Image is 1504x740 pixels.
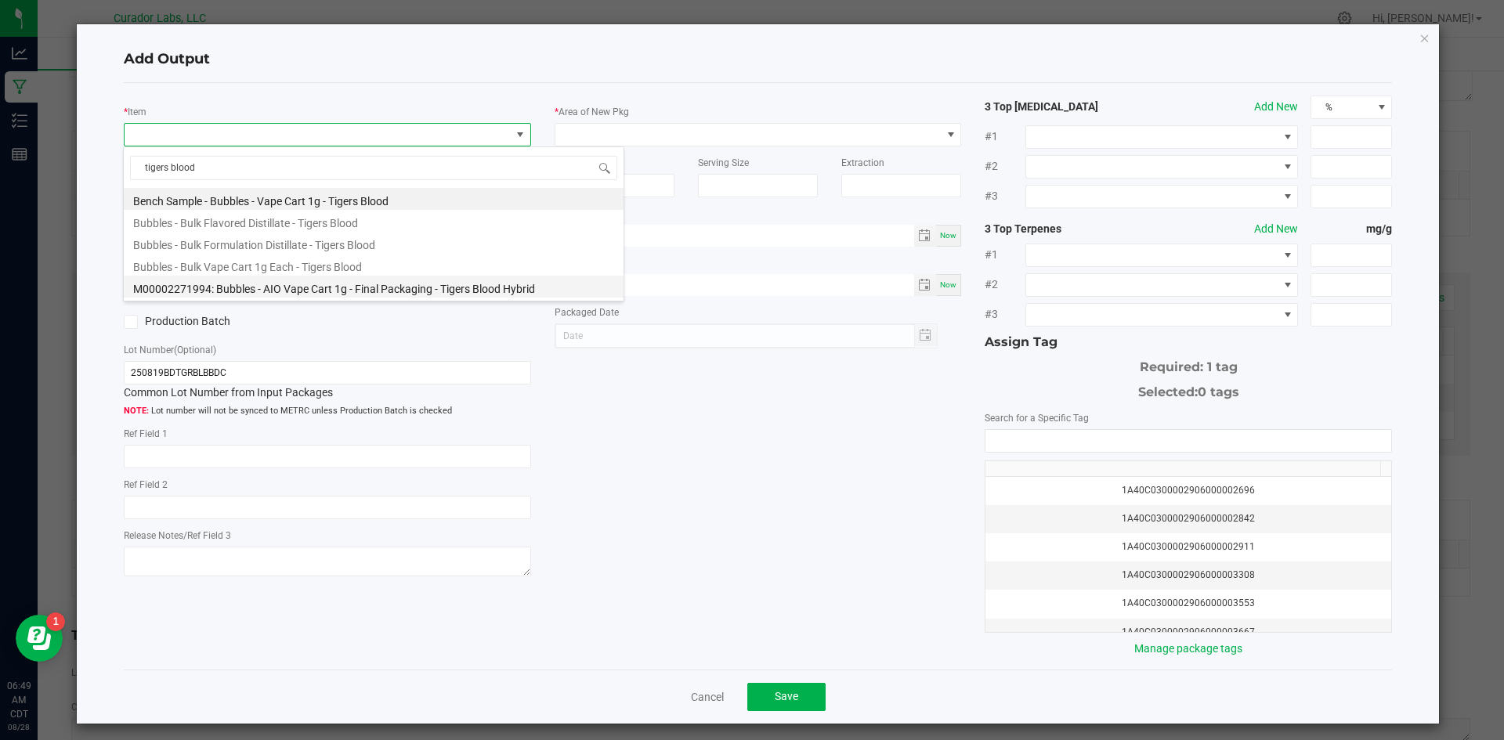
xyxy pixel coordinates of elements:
div: Required: 1 tag [985,352,1392,377]
span: #3 [985,306,1025,323]
span: NO DATA FOUND [1025,244,1298,267]
label: Release Notes/Ref Field 3 [124,529,231,543]
strong: 3 Top Terpenes [985,221,1148,237]
div: 1A40C0300002906000003308 [995,568,1382,583]
label: Ref Field 1 [124,427,168,441]
input: NO DATA FOUND [985,430,1391,452]
a: Cancel [691,689,724,705]
span: #1 [985,247,1025,263]
button: Save [747,683,826,711]
span: 0 tags [1198,384,1239,399]
label: Search for a Specific Tag [985,411,1089,425]
a: Manage package tags [1134,642,1242,655]
button: Add New [1254,221,1298,237]
span: % [1311,96,1372,118]
div: 1A40C0300002906000003667 [995,625,1382,640]
input: Date [555,225,914,244]
span: #2 [985,276,1025,293]
span: NO DATA FOUND [1025,303,1298,327]
label: Serving Size [698,156,749,170]
label: Production Batch [124,313,316,330]
span: Now [940,280,956,289]
div: 1A40C0300002906000002696 [995,483,1382,498]
div: Common Lot Number from Input Packages [124,361,531,401]
span: #2 [985,158,1025,175]
span: #3 [985,188,1025,204]
span: #1 [985,128,1025,145]
div: Assign Tag [985,333,1392,352]
input: Date [555,274,914,294]
div: Selected: [985,377,1392,402]
label: Packaged Date [555,305,619,319]
label: Lot Number [124,343,216,357]
strong: mg/g [1311,221,1392,237]
iframe: Resource center unread badge [46,612,65,631]
button: Add New [1254,99,1298,115]
h4: Add Output [124,49,1393,70]
strong: 3 Top [MEDICAL_DATA] [985,99,1148,115]
span: Lot number will not be synced to METRC unless Production Batch is checked [124,405,531,418]
div: 1A40C0300002906000002842 [995,511,1382,526]
label: Area of New Pkg [559,105,629,119]
div: 1A40C0300002906000003553 [995,596,1382,611]
label: Ref Field 2 [124,478,168,492]
span: Save [775,690,798,702]
span: (Optional) [174,345,216,356]
iframe: Resource center [16,615,63,662]
div: 1A40C0300002906000002911 [995,540,1382,554]
label: Item [128,105,146,119]
span: Now [940,231,956,240]
span: NO DATA FOUND [1025,273,1298,297]
label: Extraction [841,156,884,170]
span: Toggle calendar [914,225,937,247]
span: Toggle calendar [914,274,937,296]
